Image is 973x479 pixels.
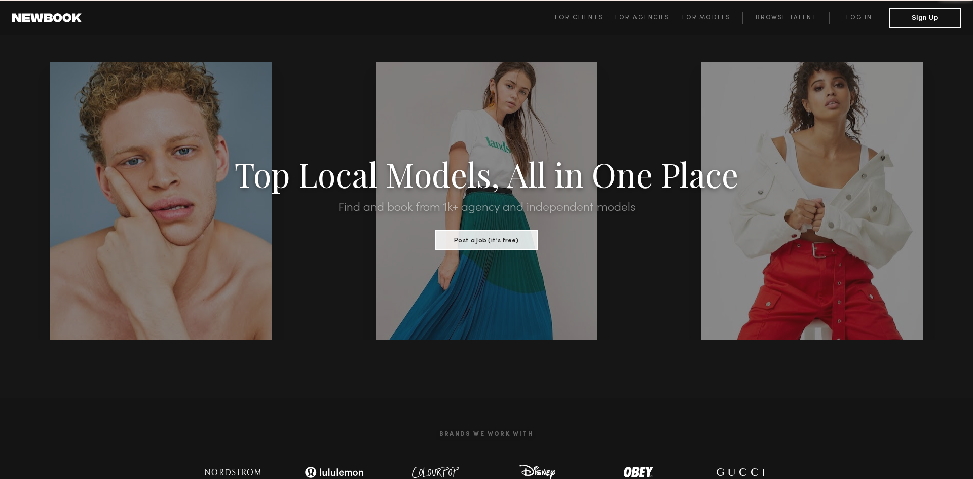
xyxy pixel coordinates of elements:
[682,15,730,21] span: For Models
[889,8,961,28] button: Sign Up
[73,202,900,214] h2: Find and book from 1k+ agency and independent models
[555,12,615,24] a: For Clients
[615,12,682,24] a: For Agencies
[73,158,900,190] h1: Top Local Models, All in One Place
[829,12,889,24] a: Log in
[742,12,829,24] a: Browse Talent
[435,230,538,250] button: Post a Job (it’s free)
[435,234,538,245] a: Post a Job (it’s free)
[555,15,603,21] span: For Clients
[182,419,791,450] h2: Brands We Work With
[615,15,669,21] span: For Agencies
[682,12,743,24] a: For Models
